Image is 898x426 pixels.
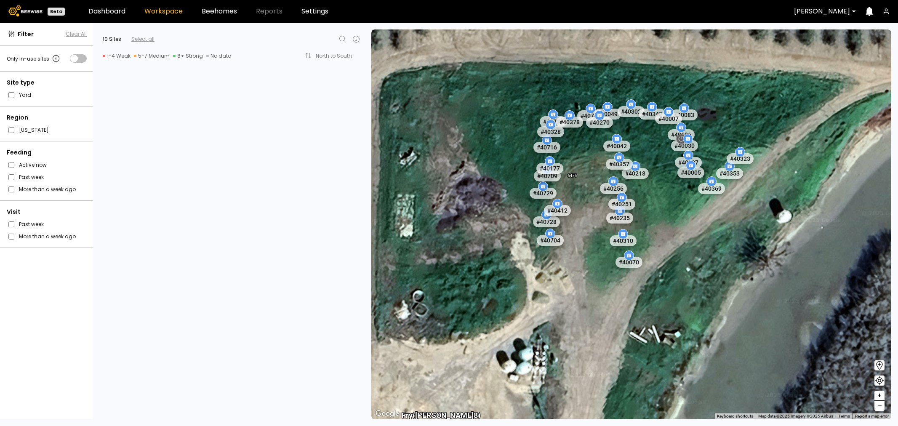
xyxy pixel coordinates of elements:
[717,413,753,419] button: Keyboard shortcuts
[605,159,632,170] div: # 40357
[638,109,665,120] div: # 40340
[677,167,704,178] div: # 40005
[7,113,87,122] div: Region
[726,153,753,164] div: # 40323
[19,125,49,134] label: [US_STATE]
[533,170,560,181] div: # 40709
[206,53,232,59] div: No data
[874,391,885,401] button: +
[618,106,645,117] div: # 40302
[716,168,743,179] div: # 40353
[671,140,698,151] div: # 40030
[855,414,889,418] a: Report a map error
[373,408,401,419] a: Open this area in Google Maps (opens a new window)
[544,205,570,216] div: # 40412
[19,232,76,241] label: More than a week ago
[536,163,563,174] div: # 40177
[66,30,87,38] button: Clear All
[7,78,87,87] div: Site type
[144,8,183,15] a: Workspace
[609,235,636,246] div: # 40310
[606,213,633,224] div: # 40235
[556,117,583,128] div: # 40378
[19,160,47,169] label: Active now
[594,109,621,120] div: # 40049
[698,183,725,194] div: # 40369
[103,53,131,59] div: 1-4 Weak
[600,183,626,194] div: # 40256
[533,142,560,153] div: # 40716
[19,173,44,181] label: Past week
[877,390,882,401] span: +
[758,414,833,418] span: Map data ©2025 Imagery ©2025 Airbus
[301,8,328,15] a: Settings
[670,109,697,120] div: # 40083
[7,148,87,157] div: Feeding
[256,8,282,15] span: Reports
[7,208,87,216] div: Visit
[88,8,125,15] a: Dashboard
[8,5,43,16] img: Beewise logo
[19,220,44,229] label: Past week
[7,53,61,64] div: Only in-use sites
[655,113,682,124] div: # 40007
[622,168,649,179] div: # 40218
[19,91,31,99] label: Yard
[48,8,65,16] div: Beta
[537,235,564,246] div: # 40704
[131,35,155,43] div: Select all
[533,216,560,227] div: # 40728
[373,408,401,419] img: Google
[877,401,882,411] span: –
[537,126,564,137] div: # 40328
[316,53,358,59] div: North to South
[838,414,850,418] a: Terms (opens in new tab)
[530,188,557,199] div: # 40729
[608,199,635,210] div: # 40251
[401,402,480,420] div: Fry ([PERSON_NAME] 8)
[615,257,642,268] div: # 40070
[667,129,694,140] div: # 40196
[874,401,885,411] button: –
[103,35,121,43] div: 10 Sites
[586,117,613,128] div: # 40270
[134,53,170,59] div: 5-7 Medium
[577,110,604,121] div: # 40708
[540,116,567,127] div: # 40727
[674,157,701,168] div: # 40097
[19,185,76,194] label: More than a week ago
[603,141,630,152] div: # 40042
[202,8,237,15] a: Beehomes
[173,53,203,59] div: 8+ Strong
[18,30,34,39] span: Filter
